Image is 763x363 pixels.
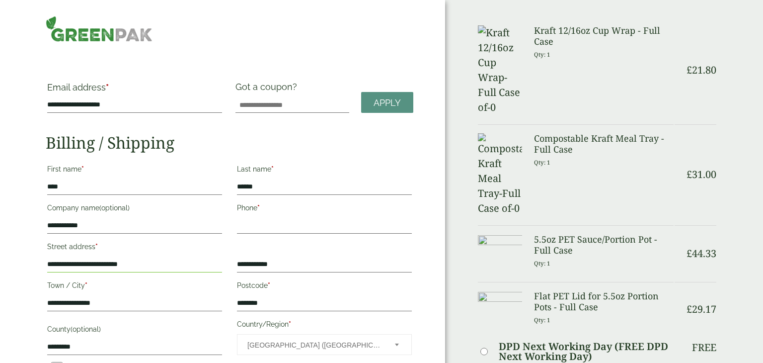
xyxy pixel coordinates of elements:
[534,316,550,324] small: Qty: 1
[237,278,412,295] label: Postcode
[47,322,222,339] label: County
[47,278,222,295] label: Town / City
[478,25,522,115] img: Kraft 12/16oz Cup Wrap-Full Case of-0
[687,302,692,316] span: £
[687,63,692,77] span: £
[47,201,222,218] label: Company name
[257,204,260,212] abbr: required
[85,281,87,289] abbr: required
[271,165,274,173] abbr: required
[81,165,84,173] abbr: required
[268,281,270,289] abbr: required
[374,97,401,108] span: Apply
[534,51,550,58] small: Qty: 1
[237,317,412,334] label: Country/Region
[71,325,101,333] span: (optional)
[687,247,716,260] bdi: 44.33
[99,204,130,212] span: (optional)
[687,247,692,260] span: £
[534,260,550,267] small: Qty: 1
[289,320,291,328] abbr: required
[46,16,153,42] img: GreenPak Supplies
[47,240,222,257] label: Street address
[692,342,716,354] p: Free
[687,168,716,181] bdi: 31.00
[237,162,412,179] label: Last name
[361,92,413,113] a: Apply
[534,291,673,312] h3: Flat PET Lid for 5.5oz Portion Pots - Full Case
[247,335,381,356] span: United Kingdom (UK)
[534,25,673,47] h3: Kraft 12/16oz Cup Wrap - Full Case
[95,243,98,251] abbr: required
[237,334,412,355] span: Country/Region
[46,133,413,152] h2: Billing / Shipping
[534,133,673,155] h3: Compostable Kraft Meal Tray - Full Case
[47,83,222,97] label: Email address
[534,159,550,166] small: Qty: 1
[687,168,692,181] span: £
[478,133,522,216] img: Compostable Kraft Meal Tray-Full Case of-0
[47,162,222,179] label: First name
[237,201,412,218] label: Phone
[235,82,301,97] label: Got a coupon?
[534,234,673,256] h3: 5.5oz PET Sauce/Portion Pot - Full Case
[687,63,716,77] bdi: 21.80
[687,302,716,316] bdi: 29.17
[499,342,674,362] label: DPD Next Working Day (FREE DPD Next Working Day)
[106,82,109,92] abbr: required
